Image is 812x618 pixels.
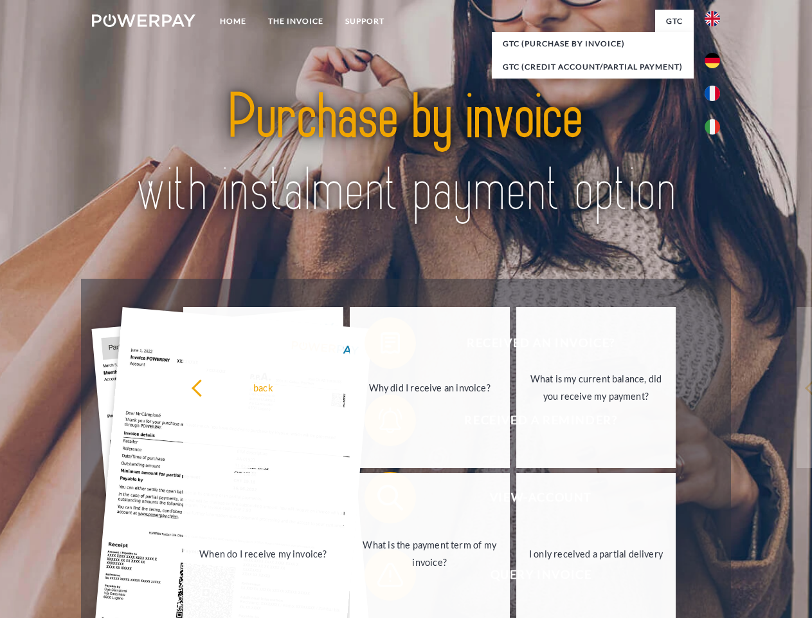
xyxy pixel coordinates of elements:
[705,119,720,135] img: it
[516,307,676,468] a: What is my current balance, did you receive my payment?
[209,10,257,33] a: Home
[705,53,720,68] img: de
[492,55,694,79] a: GTC (Credit account/partial payment)
[655,10,694,33] a: GTC
[357,379,502,396] div: Why did I receive an invoice?
[705,11,720,26] img: en
[257,10,334,33] a: THE INVOICE
[705,86,720,101] img: fr
[492,32,694,55] a: GTC (Purchase by invoice)
[524,370,669,405] div: What is my current balance, did you receive my payment?
[191,379,336,396] div: back
[334,10,395,33] a: Support
[524,545,669,562] div: I only received a partial delivery
[123,62,689,247] img: title-powerpay_en.svg
[357,536,502,571] div: What is the payment term of my invoice?
[191,545,336,562] div: When do I receive my invoice?
[92,14,195,27] img: logo-powerpay-white.svg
